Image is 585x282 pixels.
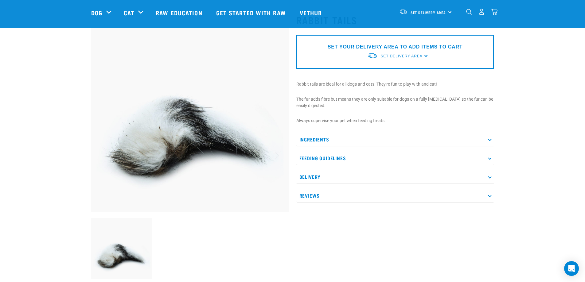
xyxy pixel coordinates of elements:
img: user.png [478,9,485,15]
p: Rabbit tails are ideal for all dogs and cats. They're fun to play with and eat! [296,81,494,87]
a: Cat [124,8,134,17]
img: Rabbit Tail Treat For Dogs [91,218,152,279]
img: home-icon-1@2x.png [466,9,472,15]
p: Delivery [296,170,494,184]
p: SET YOUR DELIVERY AREA TO ADD ITEMS TO CART [328,43,462,51]
img: van-moving.png [368,52,377,59]
div: Open Intercom Messenger [564,261,579,276]
p: Always supervise your pet when feeding treats. [296,118,494,124]
a: Get started with Raw [210,0,294,25]
p: Feeding Guidelines [296,151,494,165]
p: Reviews [296,189,494,203]
a: Dog [91,8,102,17]
span: Set Delivery Area [380,54,422,58]
p: The fur adds fibre but means they are only suitable for dogs on a fully [MEDICAL_DATA] so the fur... [296,96,494,109]
p: Ingredients [296,133,494,146]
a: Vethub [294,0,330,25]
a: Raw Education [150,0,210,25]
span: Set Delivery Area [411,11,446,14]
img: van-moving.png [399,9,408,14]
img: home-icon@2x.png [491,9,497,15]
img: Rabbit Tail Treat For Dogs [91,14,289,212]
